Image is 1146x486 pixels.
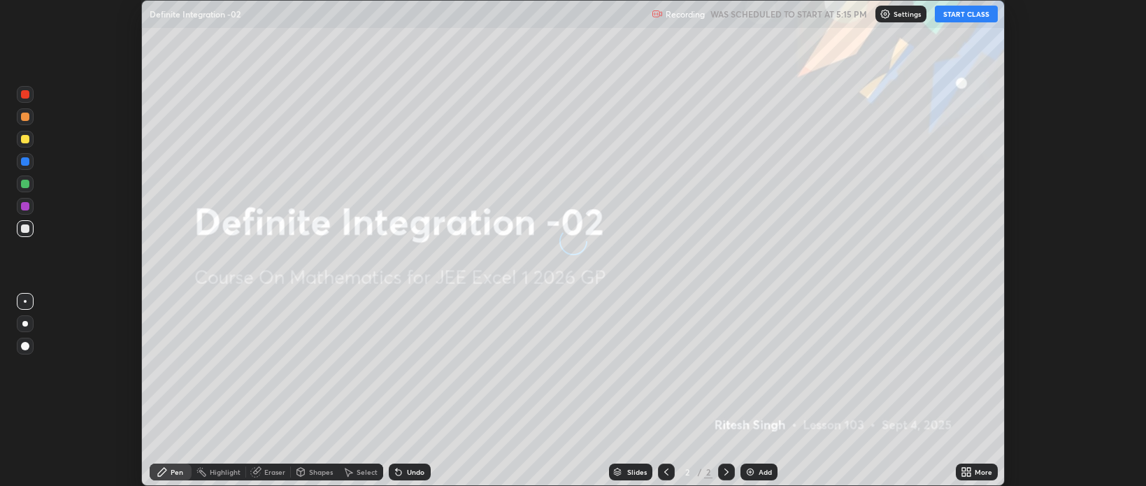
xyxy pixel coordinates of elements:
[309,469,333,476] div: Shapes
[975,469,992,476] div: More
[264,469,285,476] div: Eraser
[759,469,772,476] div: Add
[627,469,647,476] div: Slides
[880,8,891,20] img: class-settings-icons
[710,8,867,20] h5: WAS SCHEDULED TO START AT 5:15 PM
[745,466,756,478] img: add-slide-button
[150,8,241,20] p: Definite Integration -02
[407,469,424,476] div: Undo
[666,9,705,20] p: Recording
[697,468,701,476] div: /
[935,6,998,22] button: START CLASS
[652,8,663,20] img: recording.375f2c34.svg
[704,466,712,478] div: 2
[210,469,241,476] div: Highlight
[680,468,694,476] div: 2
[357,469,378,476] div: Select
[171,469,183,476] div: Pen
[894,10,921,17] p: Settings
